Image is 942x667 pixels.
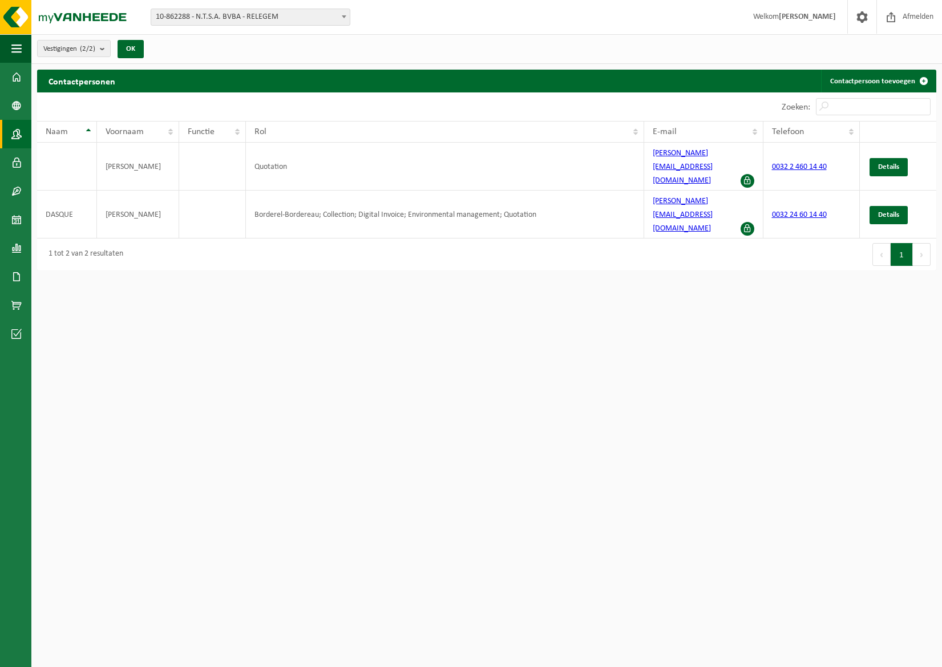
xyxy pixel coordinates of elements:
[772,127,804,136] span: Telefoon
[246,143,644,191] td: Quotation
[913,243,931,266] button: Next
[653,149,713,185] a: [PERSON_NAME][EMAIL_ADDRESS][DOMAIN_NAME]
[772,163,827,171] a: 0032 2 460 14 40
[97,143,179,191] td: [PERSON_NAME]
[779,13,836,21] strong: [PERSON_NAME]
[43,244,123,265] div: 1 tot 2 van 2 resultaten
[782,103,810,112] label: Zoeken:
[97,191,179,238] td: [PERSON_NAME]
[106,127,144,136] span: Voornaam
[878,163,899,171] span: Details
[188,127,215,136] span: Functie
[37,191,97,238] td: DASQUE
[151,9,350,25] span: 10-862288 - N.T.S.A. BVBA - RELEGEM
[772,211,827,219] a: 0032 24 60 14 40
[46,127,68,136] span: Naam
[151,9,350,26] span: 10-862288 - N.T.S.A. BVBA - RELEGEM
[653,197,713,233] a: [PERSON_NAME][EMAIL_ADDRESS][DOMAIN_NAME]
[878,211,899,219] span: Details
[118,40,144,58] button: OK
[37,70,127,92] h2: Contactpersonen
[37,40,111,57] button: Vestigingen(2/2)
[891,243,913,266] button: 1
[246,191,644,238] td: Borderel-Bordereau; Collection; Digital Invoice; Environmental management; Quotation
[80,45,95,52] count: (2/2)
[870,158,908,176] a: Details
[870,206,908,224] a: Details
[43,41,95,58] span: Vestigingen
[254,127,266,136] span: Rol
[821,70,935,92] a: Contactpersoon toevoegen
[653,127,677,136] span: E-mail
[872,243,891,266] button: Previous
